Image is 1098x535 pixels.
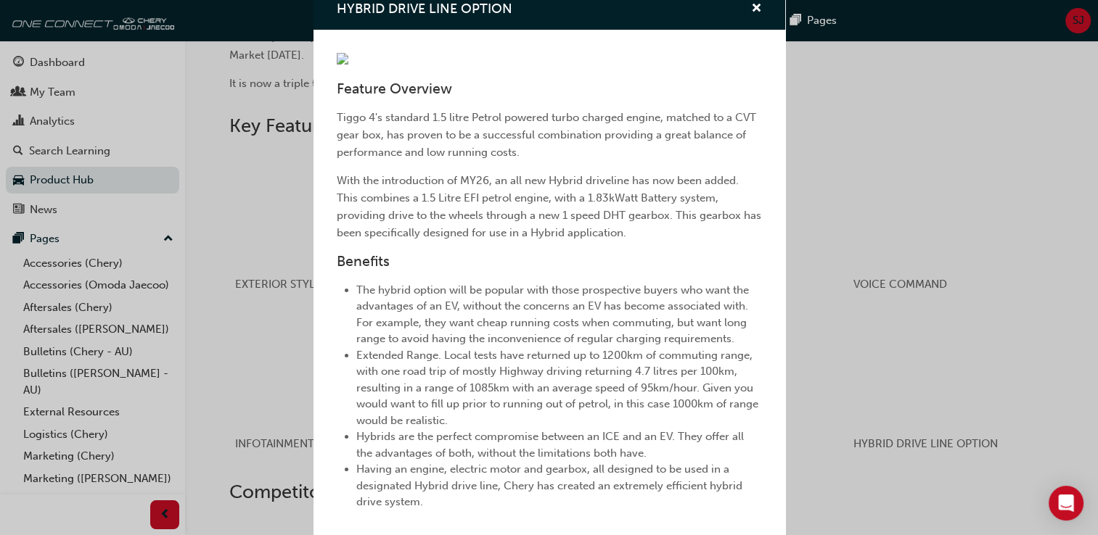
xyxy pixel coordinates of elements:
div: Open Intercom Messenger [1049,486,1083,521]
span: Tiggo 4's standard 1.5 litre Petrol powered turbo charged engine, matched to a CVT gear box, has ... [337,111,759,159]
span: HYBRID DRIVE LINE OPTION [337,1,512,17]
li: Extended Range. Local tests have returned up to 1200km of commuting range, with one road trip of ... [356,347,762,429]
li: Having an engine, electric motor and gearbox, all designed to be used in a designated Hybrid driv... [356,461,762,510]
li: The hybrid option will be popular with those prospective buyers who want the advantages of an EV,... [356,282,762,347]
img: 940075d1-3f77-4c07-9edd-12e778f10171.png [337,53,348,65]
span: cross-icon [751,3,762,16]
li: Hybrids are the perfect compromise between an ICE and an EV. They offer all the advantages of bot... [356,428,762,461]
h3: Feature Overview [337,80,762,97]
span: With the introduction of MY26, an all new Hybrid driveline has now been added. This combines a 1.... [337,174,764,239]
h3: Benefits [337,253,762,270]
